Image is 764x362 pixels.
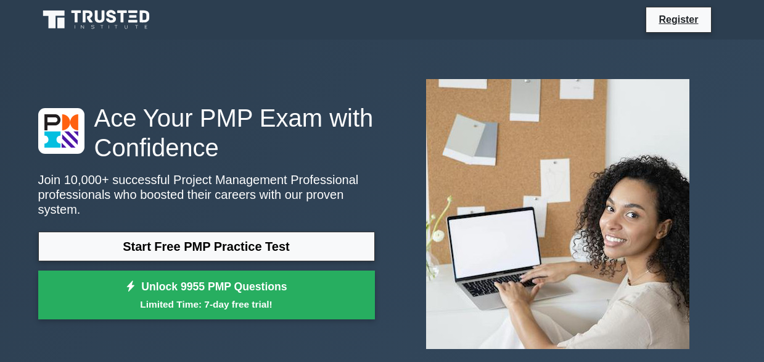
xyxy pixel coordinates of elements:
p: Join 10,000+ successful Project Management Professional professionals who boosted their careers w... [38,172,375,217]
a: Register [651,12,705,27]
a: Unlock 9955 PMP QuestionsLimited Time: 7-day free trial! [38,271,375,320]
a: Start Free PMP Practice Test [38,232,375,261]
h1: Ace Your PMP Exam with Confidence [38,103,375,162]
small: Limited Time: 7-day free trial! [54,297,359,311]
